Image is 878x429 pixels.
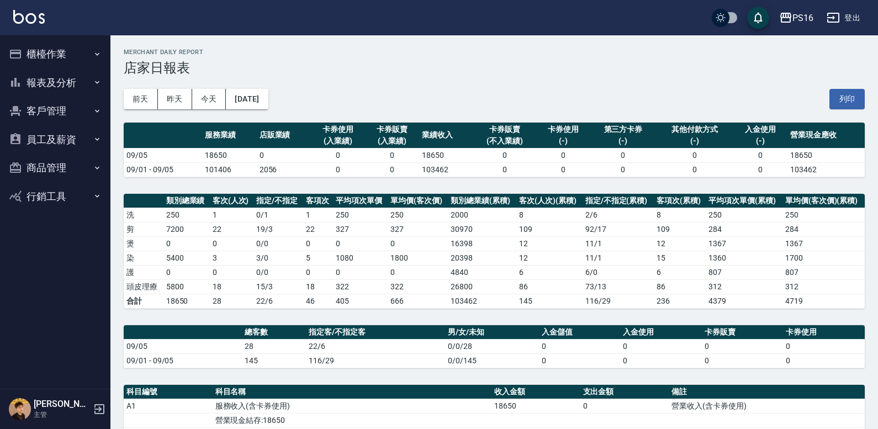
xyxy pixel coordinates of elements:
td: 1800 [388,251,448,265]
td: 284 [706,222,782,236]
td: 0 [536,162,590,177]
td: 28 [210,294,254,308]
td: A1 [124,399,213,413]
div: 卡券使用 [314,124,362,135]
th: 類別總業績 [163,194,210,208]
td: 46 [303,294,334,308]
td: 0 [303,265,334,279]
button: 客戶管理 [4,97,106,125]
img: Person [9,398,31,420]
div: 其他付款方式 [659,124,731,135]
th: 客項次(累積) [654,194,706,208]
td: 營業收入(含卡券使用) [669,399,865,413]
button: 商品管理 [4,153,106,182]
button: 櫃檯作業 [4,40,106,68]
td: 3 [210,251,254,265]
td: 666 [388,294,448,308]
td: 1 [303,208,334,222]
td: 6 [516,265,583,279]
img: Logo [13,10,45,24]
td: 145 [516,294,583,308]
td: 0 [365,162,419,177]
td: 0 [365,148,419,162]
td: 0 / 0 [253,236,303,251]
td: 4379 [706,294,782,308]
td: 15 [654,251,706,265]
td: 109 [516,222,583,236]
td: 0 [620,353,702,368]
td: 807 [782,265,865,279]
td: 116/29 [306,353,445,368]
button: [DATE] [226,89,268,109]
th: 店販業績 [257,123,311,149]
td: 18 [303,279,334,294]
td: 1080 [333,251,388,265]
td: 0 [163,265,210,279]
button: 昨天 [158,89,192,109]
td: 6 / 0 [583,265,654,279]
td: 0 [656,148,733,162]
td: 0 [303,236,334,251]
td: 5 [303,251,334,265]
td: 22/6 [253,294,303,308]
button: 員工及薪資 [4,125,106,154]
td: 73 / 13 [583,279,654,294]
td: 0 [474,162,536,177]
th: 類別總業績(累積) [448,194,516,208]
td: 86 [654,279,706,294]
div: (入業績) [368,135,416,147]
td: 103462 [419,162,473,177]
p: 主管 [34,410,90,420]
td: 250 [782,208,865,222]
td: 3 / 0 [253,251,303,265]
th: 平均項次單價 [333,194,388,208]
td: 0 [536,148,590,162]
td: 2 / 6 [583,208,654,222]
td: 0 [388,236,448,251]
td: 09/05 [124,148,202,162]
td: 0 [333,265,388,279]
button: PS16 [775,7,818,29]
button: 登出 [822,8,865,28]
th: 卡券販賣 [702,325,784,340]
div: 入金使用 [736,124,785,135]
div: 第三方卡券 [593,124,653,135]
td: 7200 [163,222,210,236]
td: 11 / 1 [583,251,654,265]
td: 16398 [448,236,516,251]
td: 22/6 [306,339,445,353]
td: 12 [516,236,583,251]
div: (-) [736,135,785,147]
th: 收入金額 [491,385,580,399]
th: 科目編號 [124,385,213,399]
th: 入金使用 [620,325,702,340]
td: 18650 [202,148,256,162]
td: 營業現金結存:18650 [213,413,491,427]
td: 0 [783,353,865,368]
th: 支出金額 [580,385,669,399]
th: 指定客/不指定客 [306,325,445,340]
td: 0 [590,148,656,162]
td: 0 [210,265,254,279]
td: 15 / 3 [253,279,303,294]
td: 09/01 - 09/05 [124,162,202,177]
td: 0 [656,162,733,177]
td: 頭皮理療 [124,279,163,294]
button: 前天 [124,89,158,109]
td: 0 [388,265,448,279]
table: a dense table [124,194,865,309]
td: 18650 [163,294,210,308]
th: 業績收入 [419,123,473,149]
div: (入業績) [314,135,362,147]
td: 322 [333,279,388,294]
th: 指定/不指定 [253,194,303,208]
th: 營業現金應收 [787,123,865,149]
td: 洗 [124,208,163,222]
td: 0/0/28 [445,339,539,353]
h3: 店家日報表 [124,60,865,76]
td: 1700 [782,251,865,265]
td: 86 [516,279,583,294]
td: 103462 [787,162,865,177]
td: 18650 [787,148,865,162]
th: 客次(人次) [210,194,254,208]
